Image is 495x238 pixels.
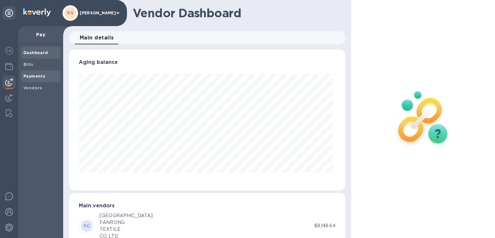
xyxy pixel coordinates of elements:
b: Payments [23,74,45,79]
div: TEXTILE [100,226,153,233]
p: $8,148.64 [314,222,335,229]
b: SC [84,223,89,228]
h3: Main vendors [79,203,336,209]
img: Wallets [5,63,13,70]
b: RG [67,10,74,15]
div: [GEOGRAPHIC_DATA] [100,212,153,219]
h3: Aging balance [79,59,336,66]
b: Vendors [23,85,42,90]
div: FANRONG [100,219,153,226]
img: Logo [23,8,51,16]
p: Pay [23,31,58,38]
img: Foreign exchange [5,47,13,55]
p: [PERSON_NAME] [80,11,112,15]
div: Unpin categories [3,7,16,20]
h1: Vendor Dashboard [133,6,341,20]
b: Bills [23,62,33,67]
span: Main details [80,33,114,42]
b: Dashboard [23,50,48,55]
